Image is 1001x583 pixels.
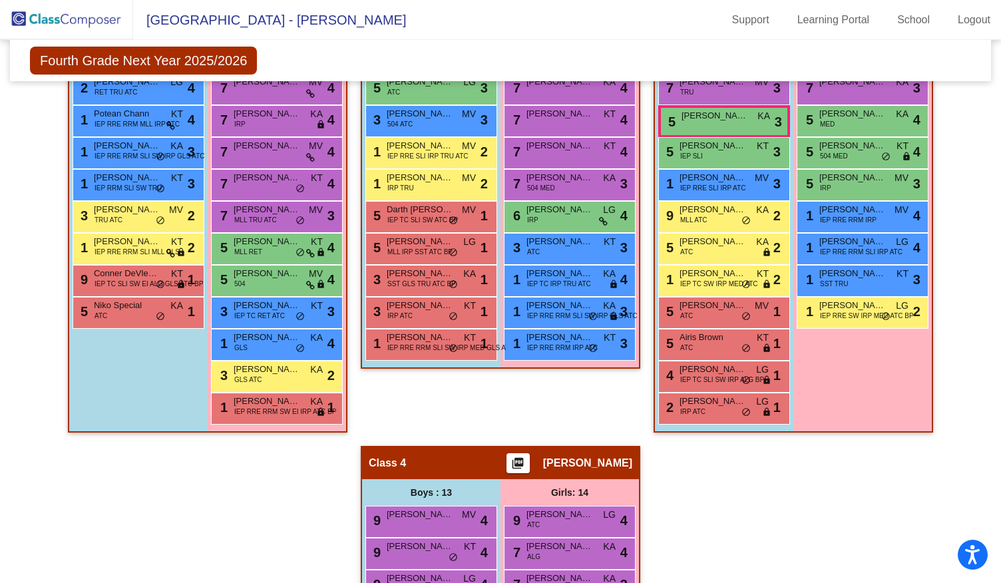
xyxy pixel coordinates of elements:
span: 2 [773,206,781,226]
span: [PERSON_NAME] [680,75,746,89]
span: KT [757,139,769,153]
span: [PERSON_NAME] [526,267,593,280]
span: Airis Brown [680,331,746,344]
span: IEP TC SLI SW EI ALG GLS ATC BP [95,279,203,289]
span: 1 [77,240,88,255]
span: 7 [510,144,520,159]
span: KT [311,299,323,313]
span: KA [170,139,183,153]
span: 1 [803,208,813,223]
span: 3 [327,301,335,321]
span: 1 [481,238,488,258]
span: 4 [913,206,920,226]
span: MV [755,299,769,313]
span: 2 [188,206,195,226]
span: [PERSON_NAME] [234,363,300,376]
span: do_not_disturb_alt [881,152,891,162]
span: 1 [663,272,674,287]
span: 7 [217,112,228,127]
span: 1 [803,272,813,287]
span: do_not_disturb_alt [449,216,458,226]
span: KA [603,75,616,89]
span: IRP ATC [387,311,413,321]
span: ATC [680,247,693,257]
span: [PERSON_NAME] [387,107,453,120]
span: KT [311,171,323,185]
span: 5 [370,208,381,223]
span: 1 [481,301,488,321]
span: [PERSON_NAME] [819,267,886,280]
span: [PERSON_NAME] [682,109,748,122]
span: 4 [620,78,628,98]
span: Fourth Grade Next Year 2025/2026 [30,47,257,75]
span: 4 [913,142,920,162]
span: 1 [510,336,520,351]
span: MLL RET [234,247,262,257]
span: do_not_disturb_alt [741,343,751,354]
span: 9 [663,208,674,223]
span: do_not_disturb_alt [741,311,751,322]
span: 3 [188,174,195,194]
span: [PERSON_NAME] [819,235,886,248]
span: 5 [217,272,228,287]
span: MED [820,119,835,129]
span: IEP TC RET ATC [234,311,285,321]
span: KT [757,331,769,345]
span: RET TRU ATC [95,87,137,97]
span: LG [463,75,476,89]
span: IEP RRE RRM IRP ATC [527,343,598,353]
span: [PERSON_NAME] [234,331,300,344]
span: do_not_disturb_alt [156,184,165,194]
span: [PERSON_NAME] [819,75,886,89]
span: 3 [217,304,228,319]
span: 5 [663,144,674,159]
span: do_not_disturb_alt [449,311,458,322]
span: lock [902,152,911,162]
span: IEP RRE RRM MLL IRP ATC [95,119,180,129]
span: do_not_disturb_alt [881,311,891,322]
span: [PERSON_NAME] [387,75,453,89]
span: KA [896,107,908,121]
span: [PERSON_NAME] [387,331,453,344]
span: 7 [217,208,228,223]
span: MV [169,203,183,217]
span: do_not_disturb_alt [741,216,751,226]
span: LG [603,203,616,217]
span: [PERSON_NAME] [387,139,453,152]
span: MV [309,139,323,153]
span: 1 [77,144,88,159]
span: [PERSON_NAME] [680,203,746,216]
span: KA [603,171,616,185]
span: LG [463,235,476,249]
span: SST GLS TRU ATC BP [387,279,456,289]
span: MLL IRP SST ATC BP [387,247,453,257]
span: [PERSON_NAME] [PERSON_NAME] [819,203,886,216]
span: MV [309,203,323,217]
a: School [887,9,940,31]
span: [PERSON_NAME] [PERSON_NAME] [387,299,453,312]
a: Logout [947,9,1001,31]
span: [PERSON_NAME] [819,171,886,184]
span: lock [316,120,325,130]
span: TRU [680,87,694,97]
span: 3 [773,78,781,98]
span: 504 [234,279,246,289]
span: 1 [77,112,88,127]
span: do_not_disturb_alt [449,280,458,290]
span: [PERSON_NAME] [94,139,160,152]
span: lock [316,280,325,290]
span: [PERSON_NAME] [94,235,160,248]
span: Darth [PERSON_NAME] [387,203,453,216]
span: 3 [620,301,628,321]
span: [PERSON_NAME] [234,107,300,120]
span: [PERSON_NAME] [526,203,593,216]
span: 3 [370,304,381,319]
span: lock [762,343,771,354]
span: [PERSON_NAME] [680,235,746,248]
span: 7 [510,81,520,95]
span: LG [170,75,183,89]
span: 2 [773,238,781,258]
span: 4 [620,142,628,162]
span: 5 [803,176,813,191]
span: KT [464,331,476,345]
